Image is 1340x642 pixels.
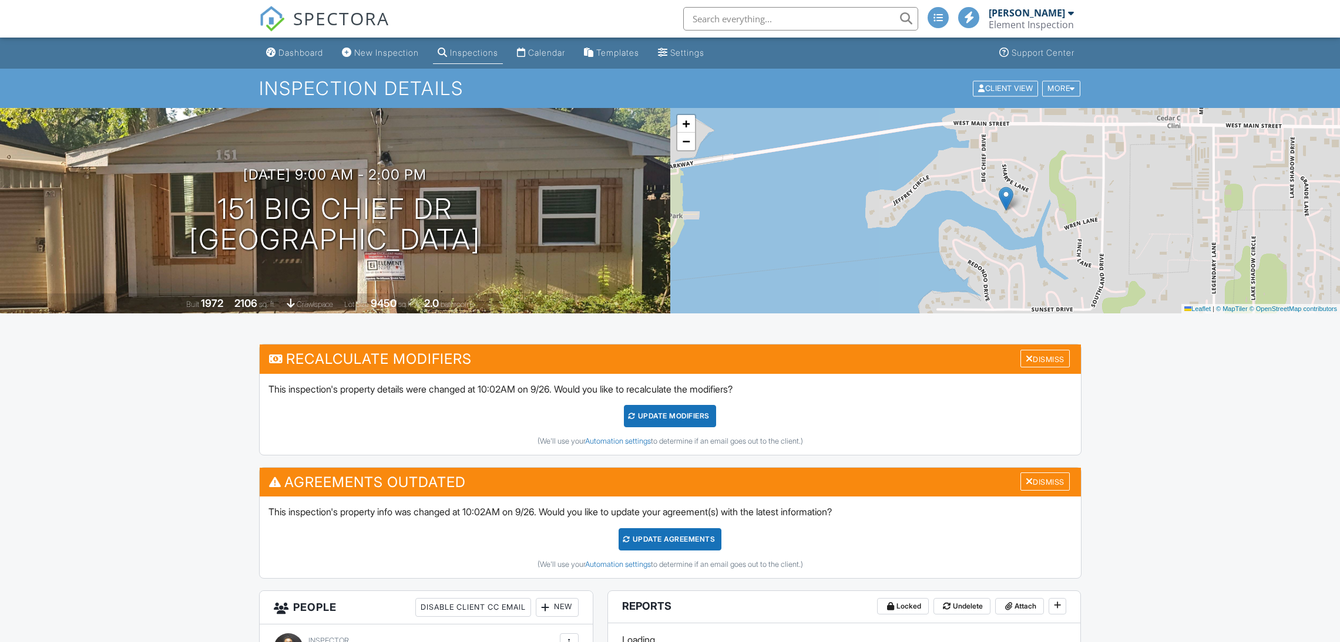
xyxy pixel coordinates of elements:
[683,7,918,31] input: Search everything...
[371,297,397,309] div: 9450
[186,300,199,309] span: Built
[398,300,413,309] span: sq.ft.
[278,48,323,58] div: Dashboard
[1184,305,1211,312] a: Leaflet
[1042,80,1080,96] div: More
[450,48,498,58] div: Inspections
[1012,48,1074,58] div: Support Center
[260,344,1081,373] h3: Recalculate Modifiers
[528,48,565,58] div: Calendar
[337,42,424,64] a: New Inspection
[189,194,481,256] h1: 151 Big Chief Dr [GEOGRAPHIC_DATA]
[354,48,419,58] div: New Inspection
[677,133,695,150] a: Zoom out
[259,300,276,309] span: sq. ft.
[424,297,439,309] div: 2.0
[585,437,651,445] a: Automation settings
[619,528,721,550] div: Update Agreements
[415,598,531,617] div: Disable Client CC Email
[259,6,285,32] img: The Best Home Inspection Software - Spectora
[344,300,369,309] span: Lot Size
[512,42,570,64] a: Calendar
[260,468,1081,496] h3: Agreements Outdated
[999,187,1013,211] img: Marker
[243,167,426,183] h3: [DATE] 9:00 am - 2:00 pm
[989,7,1065,19] div: [PERSON_NAME]
[973,80,1038,96] div: Client View
[260,591,593,624] h3: People
[297,300,333,309] span: crawlspace
[1020,350,1070,368] div: Dismiss
[624,405,716,427] div: UPDATE Modifiers
[441,300,474,309] span: bathrooms
[682,134,690,148] span: −
[653,42,709,64] a: Settings
[1020,472,1070,491] div: Dismiss
[433,42,503,64] a: Inspections
[536,598,579,617] div: New
[682,116,690,131] span: +
[259,16,389,40] a: SPECTORA
[261,42,328,64] a: Dashboard
[268,560,1072,569] div: (We'll use your to determine if an email goes out to the client.)
[234,297,257,309] div: 2106
[995,42,1079,64] a: Support Center
[585,560,651,569] a: Automation settings
[972,83,1041,92] a: Client View
[268,437,1072,446] div: (We'll use your to determine if an email goes out to the client.)
[677,115,695,133] a: Zoom in
[259,78,1082,99] h1: Inspection Details
[293,6,389,31] span: SPECTORA
[1216,305,1248,312] a: © MapTiler
[596,48,639,58] div: Templates
[989,19,1074,31] div: Element Inspection
[1213,305,1214,312] span: |
[260,374,1081,455] div: This inspection's property details were changed at 10:02AM on 9/26. Would you like to recalculate...
[260,496,1081,577] div: This inspection's property info was changed at 10:02AM on 9/26. Would you like to update your agr...
[201,297,223,309] div: 1972
[1250,305,1337,312] a: © OpenStreetMap contributors
[670,48,704,58] div: Settings
[579,42,644,64] a: Templates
